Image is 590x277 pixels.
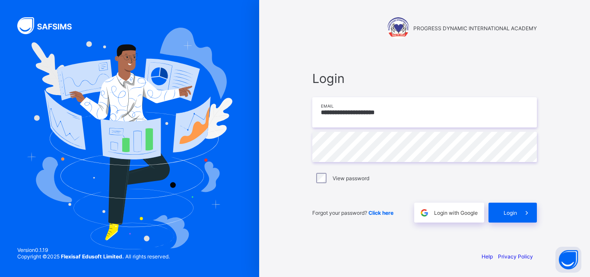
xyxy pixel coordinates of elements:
[504,210,517,216] span: Login
[555,247,581,273] button: Open asap
[312,71,537,86] span: Login
[312,210,393,216] span: Forgot your password?
[419,208,429,218] img: google.396cfc9801f0270233282035f929180a.svg
[17,17,82,34] img: SAFSIMS Logo
[27,28,232,249] img: Hero Image
[368,210,393,216] a: Click here
[413,25,537,32] span: PROGRESS DYNAMIC INTERNATIONAL ACADEMY
[17,253,170,260] span: Copyright © 2025 All rights reserved.
[61,253,124,260] strong: Flexisaf Edusoft Limited.
[333,175,369,181] label: View password
[17,247,170,253] span: Version 0.1.19
[482,253,493,260] a: Help
[434,210,478,216] span: Login with Google
[498,253,533,260] a: Privacy Policy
